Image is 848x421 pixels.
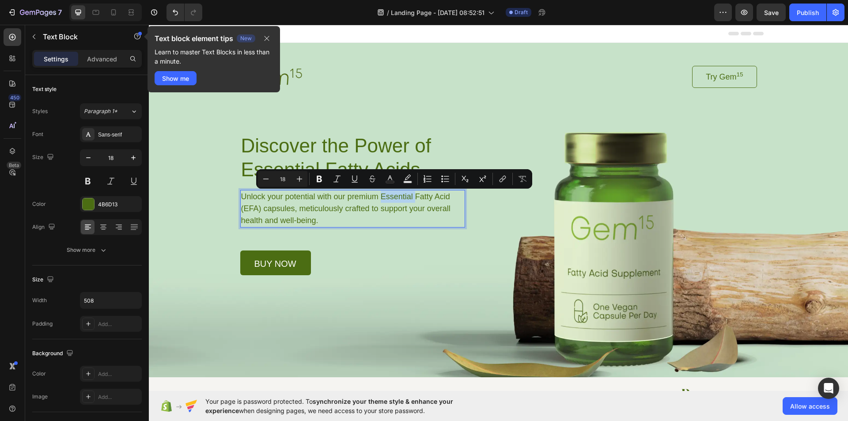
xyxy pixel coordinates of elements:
[789,4,826,21] button: Publish
[92,166,315,202] p: Unlock your potential with our premium Essential Fatty Acid (EFA) capsules, meticulously crafted ...
[515,8,528,16] span: Draft
[256,169,532,189] div: Editor contextual toolbar
[98,131,140,139] div: Sans-serif
[764,9,779,16] span: Save
[67,246,108,254] div: Show more
[80,292,141,308] input: Auto
[587,46,594,53] sup: 15
[32,393,48,401] div: Image
[106,235,148,243] p: buy now
[32,130,43,138] div: Font
[818,378,839,399] div: Open Intercom Messenger
[32,348,75,360] div: Background
[205,398,453,414] span: synchronize your theme style & enhance your experience
[98,320,140,328] div: Add...
[98,201,140,209] div: 4B6D13
[522,364,568,389] img: gempages_432750572815254551-71ed4ced-0322-4426-9f3d-d21472cc8a0a.png
[7,162,21,169] div: Beta
[44,54,68,64] p: Settings
[557,46,594,59] p: Try Gem
[32,85,57,93] div: Text style
[149,25,848,391] iframe: Design area
[797,8,819,17] div: Publish
[32,221,57,233] div: Align
[205,397,488,415] span: Your page is password protected. To when designing pages, we need access to your store password.
[790,402,830,411] span: Allow access
[91,165,316,203] div: Rich Text Editor. Editing area: main
[8,94,21,101] div: 450
[98,370,140,378] div: Add...
[32,296,47,304] div: Width
[783,397,837,415] button: Allow access
[32,107,48,115] div: Styles
[32,242,142,258] button: Show more
[43,31,118,42] p: Text Block
[32,320,53,328] div: Padding
[32,200,46,208] div: Color
[543,41,608,63] a: Try Gem15
[58,7,62,18] p: 7
[32,370,46,378] div: Color
[91,226,162,250] a: buy now
[32,274,56,286] div: Size
[391,8,485,17] span: Landing Page - [DATE] 08:52:51
[84,107,117,115] span: Paragraph 1*
[91,108,316,158] h1: Discover the Power of Essential Fatty Acids
[32,152,56,163] div: Size
[87,54,117,64] p: Advanced
[98,393,140,401] div: Add...
[387,8,389,17] span: /
[757,4,786,21] button: Save
[4,4,66,21] button: 7
[80,103,142,119] button: Paragraph 1*
[167,4,202,21] div: Undo/Redo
